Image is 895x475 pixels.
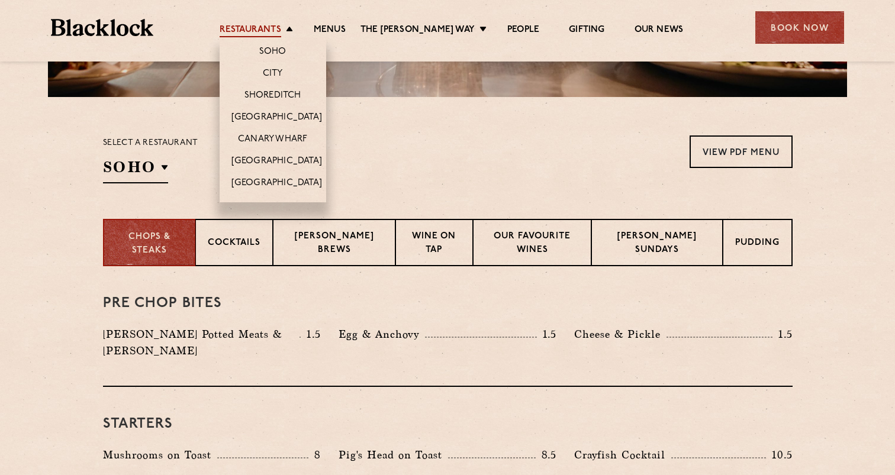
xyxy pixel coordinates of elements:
[314,24,346,37] a: Menus
[690,135,793,168] a: View PDF Menu
[301,327,321,342] p: 1.5
[103,416,793,432] h3: Starters
[772,327,793,342] p: 1.5
[635,24,684,37] a: Our News
[574,326,667,342] p: Cheese & Pickle
[766,447,792,463] p: 10.5
[238,134,307,147] a: Canary Wharf
[103,296,793,311] h3: Pre Chop Bites
[231,112,322,125] a: [GEOGRAPHIC_DATA]
[339,326,425,342] p: Egg & Anchovy
[408,230,461,258] p: Wine on Tap
[231,177,322,190] a: [GEOGRAPHIC_DATA]
[103,157,168,183] h2: SOHO
[485,230,579,258] p: Our favourite wines
[263,68,283,81] a: City
[537,327,557,342] p: 1.5
[51,19,153,36] img: BL_Textured_Logo-footer-cropped.svg
[308,447,321,463] p: 8
[360,24,475,37] a: The [PERSON_NAME] Way
[507,24,539,37] a: People
[735,237,780,251] p: Pudding
[103,135,198,151] p: Select a restaurant
[339,447,448,463] p: Pig's Head on Toast
[569,24,604,37] a: Gifting
[259,46,286,59] a: Soho
[244,90,301,103] a: Shoreditch
[220,24,281,37] a: Restaurants
[103,326,300,359] p: [PERSON_NAME] Potted Meats & [PERSON_NAME]
[604,230,710,258] p: [PERSON_NAME] Sundays
[208,237,260,251] p: Cocktails
[574,447,671,463] p: Crayfish Cocktail
[285,230,382,258] p: [PERSON_NAME] Brews
[536,447,557,463] p: 8.5
[116,231,183,257] p: Chops & Steaks
[755,11,844,44] div: Book Now
[103,447,217,463] p: Mushrooms on Toast
[231,156,322,169] a: [GEOGRAPHIC_DATA]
